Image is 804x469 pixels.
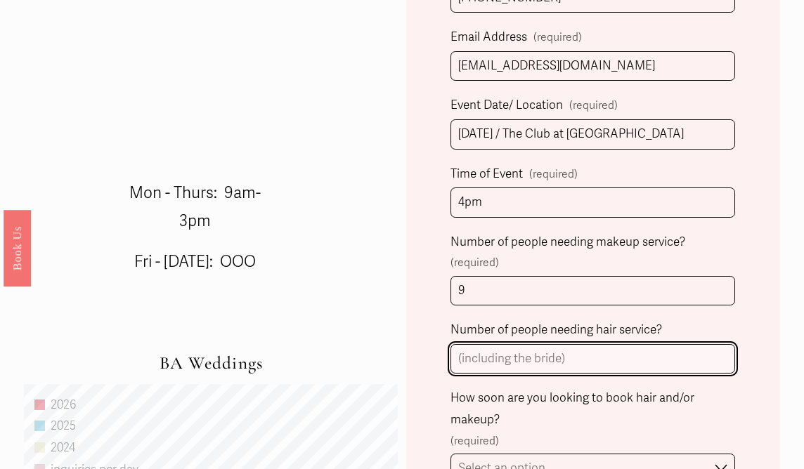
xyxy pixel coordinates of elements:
[129,183,261,231] span: Mon - Thurs: 9am-3pm
[450,187,734,218] input: (estimated time)
[450,276,734,306] input: (including the bride)
[134,252,256,272] span: Fri - [DATE]: OOO
[450,164,523,185] span: Time of Event
[533,27,582,47] span: (required)
[24,353,398,374] h2: BA Weddings
[450,253,499,272] span: (required)
[450,319,662,341] span: Number of people needing hair service?
[4,210,31,286] a: Book Us
[450,27,527,48] span: Email Address
[450,344,734,374] input: (including the bride)
[450,95,563,117] span: Event Date/ Location
[450,388,734,430] span: How soon are you looking to book hair and/or makeup?
[450,431,499,451] span: (required)
[529,164,578,184] span: (required)
[450,232,685,253] span: Number of people needing makeup service?
[569,95,618,115] span: (required)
